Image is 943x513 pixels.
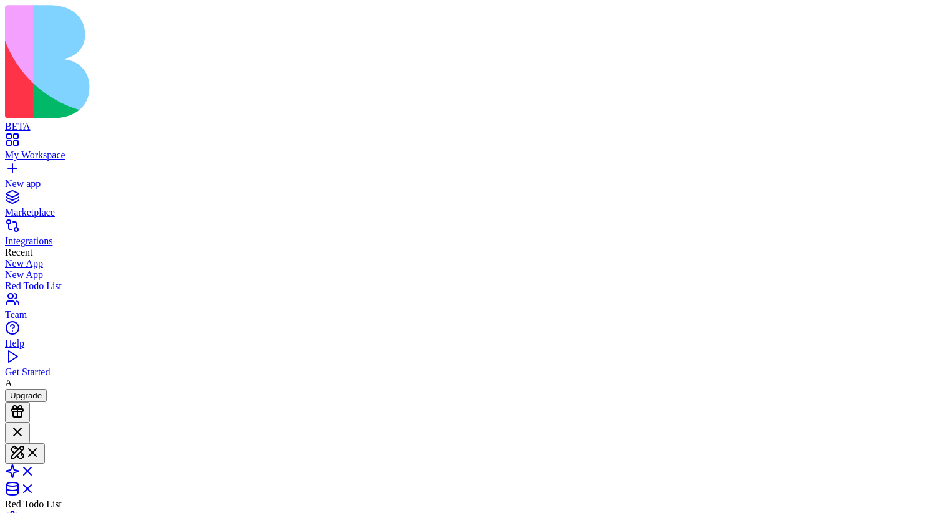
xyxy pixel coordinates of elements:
div: Integrations [5,236,938,247]
a: My Workspace [5,138,938,161]
a: New App [5,269,938,280]
a: Integrations [5,224,938,247]
a: New app [5,167,938,189]
div: Team [5,309,938,320]
span: Red Todo List [5,499,62,509]
a: Marketplace [5,196,938,218]
a: Red Todo List [5,280,938,292]
span: Recent [5,247,32,257]
div: New app [5,178,938,189]
img: logo [5,5,506,118]
button: Upgrade [5,389,47,402]
div: Get Started [5,367,938,378]
a: New App [5,258,938,269]
div: Marketplace [5,207,938,218]
div: Help [5,338,938,349]
div: My Workspace [5,150,938,161]
a: Get Started [5,355,938,378]
div: BETA [5,121,938,132]
span: A [5,378,12,388]
a: BETA [5,110,938,132]
a: Team [5,298,938,320]
a: Upgrade [5,390,47,400]
a: Help [5,327,938,349]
